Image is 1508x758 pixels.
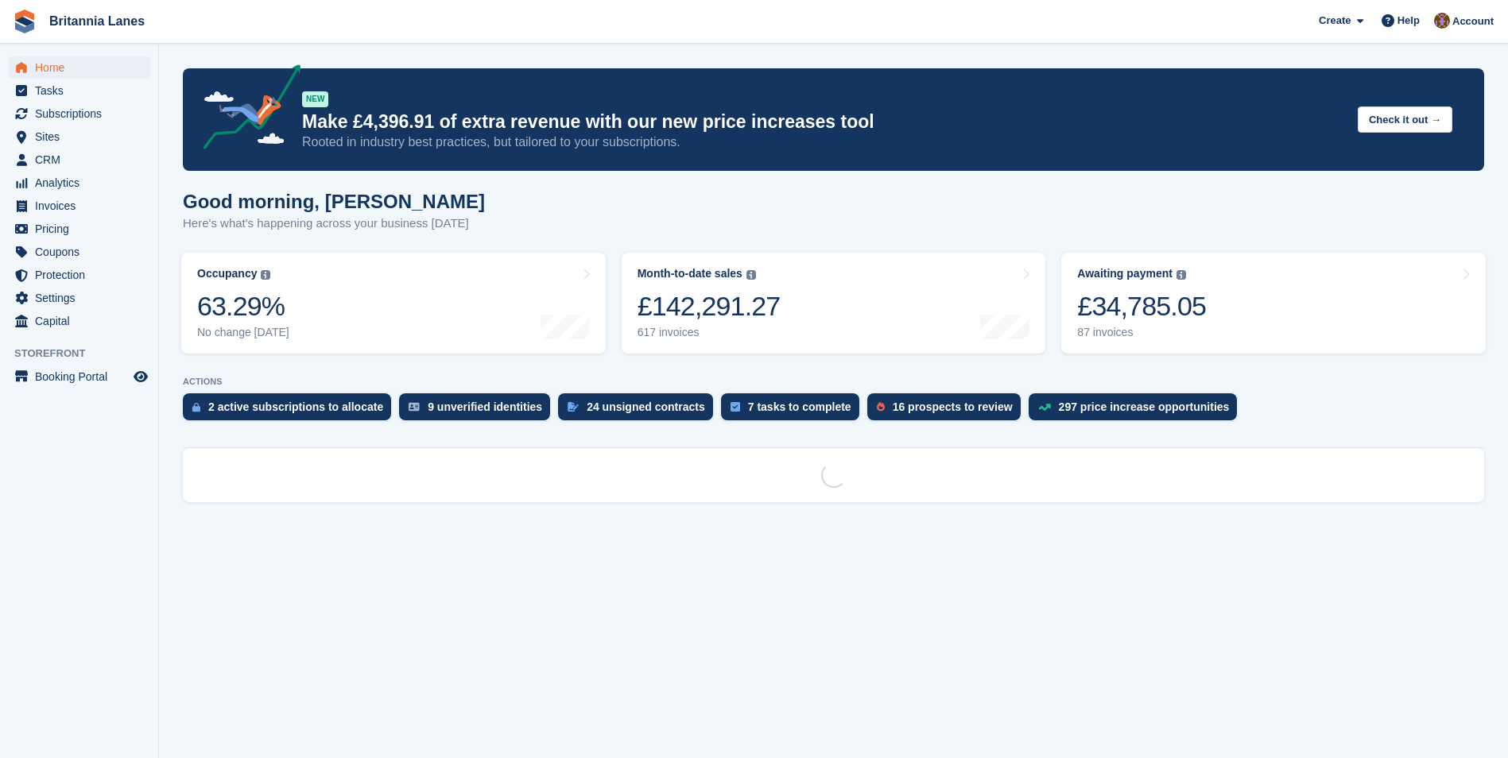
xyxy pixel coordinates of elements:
div: 24 unsigned contracts [587,400,705,413]
div: Month-to-date sales [638,267,742,280]
img: icon-info-grey-7440780725fd019a000dd9b08b2336e03edf1995a4989e88bcd33f0948082b44.svg [746,270,756,280]
span: Settings [35,287,130,309]
span: Create [1319,13,1351,29]
a: menu [8,241,150,263]
img: icon-info-grey-7440780725fd019a000dd9b08b2336e03edf1995a4989e88bcd33f0948082b44.svg [261,270,270,280]
a: 2 active subscriptions to allocate [183,393,399,428]
img: contract_signature_icon-13c848040528278c33f63329250d36e43548de30e8caae1d1a13099fd9432cc5.svg [568,402,579,412]
div: 87 invoices [1077,326,1206,339]
span: Tasks [35,79,130,102]
a: 297 price increase opportunities [1029,393,1246,428]
img: Andy Collier [1434,13,1450,29]
a: menu [8,126,150,148]
a: menu [8,79,150,102]
div: £34,785.05 [1077,290,1206,323]
div: 297 price increase opportunities [1059,400,1230,413]
div: Occupancy [197,267,257,280]
p: Here's what's happening across your business [DATE] [183,215,485,233]
div: 16 prospects to review [893,400,1013,413]
img: active_subscription_to_allocate_icon-d502201f5373d7db506a760aba3b589e785aa758c864c3986d89f69b8ff3... [192,402,200,412]
img: task-75834270c22a3079a89374b754ae025e5fb1db73e45f91037f5363f120a921f8.svg [731,402,740,412]
img: price-adjustments-announcement-icon-8257ccfd72463d97f412b2fc003d46551f7dbcb40ab6d574587a9cd5c0d94... [190,64,301,155]
a: 7 tasks to complete [721,393,867,428]
span: Help [1398,13,1420,29]
a: menu [8,172,150,194]
span: Account [1452,14,1494,29]
button: Check it out → [1358,106,1452,133]
a: menu [8,310,150,332]
a: Awaiting payment £34,785.05 87 invoices [1061,253,1486,354]
img: verify_identity-adf6edd0f0f0b5bbfe63781bf79b02c33cf7c696d77639b501bdc392416b5a36.svg [409,402,420,412]
span: Home [35,56,130,79]
div: 2 active subscriptions to allocate [208,400,383,413]
img: stora-icon-8386f47178a22dfd0bd8f6a31ec36ba5ce8667c1dd55bd0f319d3a0aa187defe.svg [13,10,37,33]
span: Subscriptions [35,102,130,125]
a: menu [8,264,150,286]
a: 9 unverified identities [399,393,558,428]
a: Preview store [131,367,150,386]
img: price_increase_opportunities-93ffe204e8149a01c8c9dc8f82e8f89637d9d84a8eef4429ea346261dce0b2c0.svg [1038,404,1051,411]
a: menu [8,218,150,240]
img: icon-info-grey-7440780725fd019a000dd9b08b2336e03edf1995a4989e88bcd33f0948082b44.svg [1177,270,1186,280]
div: Awaiting payment [1077,267,1173,280]
div: NEW [302,91,328,107]
span: Storefront [14,346,158,362]
div: 9 unverified identities [428,400,542,413]
a: Britannia Lanes [43,8,151,34]
span: CRM [35,149,130,171]
span: Analytics [35,172,130,194]
p: Make £4,396.91 of extra revenue with our new price increases tool [302,110,1345,133]
span: Protection [35,264,130,286]
a: menu [8,365,150,388]
div: 63.29% [197,290,289,323]
a: Occupancy 63.29% No change [DATE] [181,253,606,354]
a: menu [8,149,150,171]
span: Capital [35,310,130,332]
p: ACTIONS [183,377,1484,387]
a: 16 prospects to review [867,393,1029,428]
span: Booking Portal [35,365,130,388]
a: 24 unsigned contracts [558,393,721,428]
a: menu [8,287,150,309]
span: Pricing [35,218,130,240]
span: Sites [35,126,130,148]
div: 7 tasks to complete [748,400,851,413]
div: 617 invoices [638,326,781,339]
a: menu [8,195,150,217]
a: menu [8,102,150,125]
a: menu [8,56,150,79]
h1: Good morning, [PERSON_NAME] [183,191,485,212]
span: Invoices [35,195,130,217]
div: £142,291.27 [638,290,781,323]
img: prospect-51fa495bee0391a8d652442698ab0144808aea92771e9ea1ae160a38d050c398.svg [877,402,885,412]
div: No change [DATE] [197,326,289,339]
p: Rooted in industry best practices, but tailored to your subscriptions. [302,133,1345,151]
span: Coupons [35,241,130,263]
a: Month-to-date sales £142,291.27 617 invoices [622,253,1046,354]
